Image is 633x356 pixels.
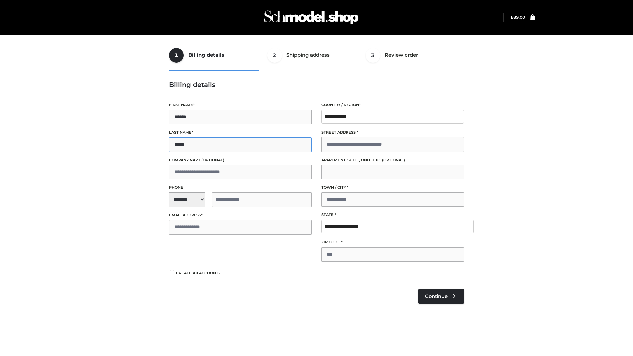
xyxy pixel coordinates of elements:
label: Country / Region [321,102,464,108]
span: Continue [425,293,448,299]
label: Town / City [321,184,464,191]
span: Create an account? [176,271,221,275]
label: Apartment, suite, unit, etc. [321,157,464,163]
label: ZIP Code [321,239,464,245]
label: Phone [169,184,312,191]
img: Schmodel Admin 964 [262,4,361,30]
h3: Billing details [169,81,464,89]
span: £ [511,15,513,20]
label: Company name [169,157,312,163]
bdi: 89.00 [511,15,525,20]
span: (optional) [382,158,405,162]
label: Email address [169,212,312,218]
label: First name [169,102,312,108]
a: Continue [418,289,464,304]
input: Create an account? [169,270,175,274]
span: (optional) [201,158,224,162]
label: State [321,212,464,218]
label: Last name [169,129,312,135]
a: £89.00 [511,15,525,20]
label: Street address [321,129,464,135]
